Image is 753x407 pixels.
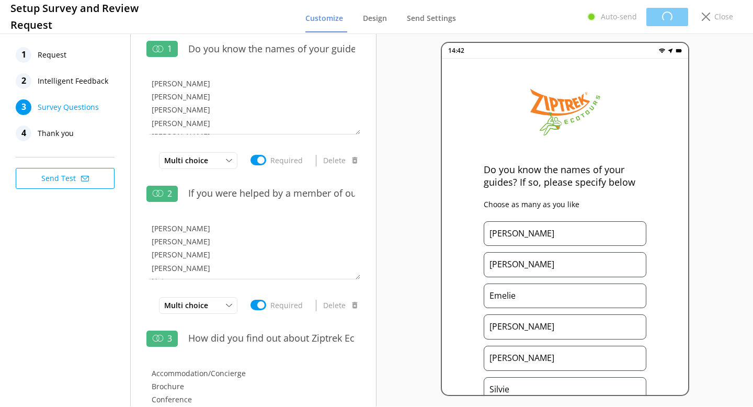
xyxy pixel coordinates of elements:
[146,72,360,134] textarea: [PERSON_NAME] [PERSON_NAME] [PERSON_NAME] [PERSON_NAME] [PERSON_NAME] Aiden [PERSON_NAME] [PERSON...
[270,300,303,311] label: Required
[322,295,360,316] button: Delete
[270,155,303,166] label: Required
[16,99,31,115] div: 3
[484,346,646,371] div: [PERSON_NAME]
[363,13,387,24] span: Design
[484,377,646,402] div: Silvie
[16,47,31,63] div: 1
[519,80,611,142] img: 40-1614892838.png
[484,314,646,340] div: [PERSON_NAME]
[407,13,456,24] span: Send Settings
[714,11,733,22] p: Close
[38,99,99,115] span: Survey Questions
[183,182,360,205] input: Enter your question here
[484,252,646,277] div: [PERSON_NAME]
[183,326,360,350] input: Enter your question here
[484,163,646,188] p: Do you know the names of your guides? If so, please specify below
[16,73,31,89] div: 2
[146,186,178,202] div: 2
[146,331,178,347] div: 3
[322,150,360,171] button: Delete
[146,41,178,58] div: 1
[183,37,360,60] input: Enter your question here
[448,46,464,55] p: 14:42
[38,73,108,89] span: Intelligent Feedback
[164,300,214,311] span: Multi choice
[146,217,360,279] textarea: [PERSON_NAME] [PERSON_NAME] [PERSON_NAME] [PERSON_NAME] Not sure
[16,168,115,189] button: Send Test
[305,13,343,24] span: Customize
[601,11,637,22] p: Auto-send
[484,284,646,309] div: Emelie
[38,47,66,63] span: Request
[38,126,74,141] span: Thank you
[164,155,214,166] span: Multi choice
[667,48,674,54] img: near-me.png
[676,48,682,54] img: battery.png
[16,126,31,141] div: 4
[659,48,665,54] img: wifi.png
[484,221,646,246] div: [PERSON_NAME]
[484,199,646,210] p: Choose as many as you like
